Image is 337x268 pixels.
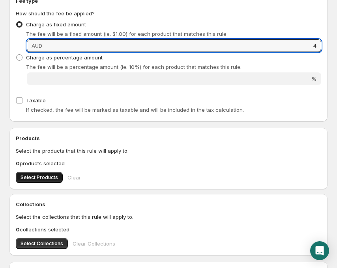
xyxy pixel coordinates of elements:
[16,213,321,221] p: Select the collections that this rule will apply to.
[16,147,321,155] p: Select the products that this rule will apply to.
[26,107,244,113] span: If checked, the fee will be marked as taxable and will be included in the tax calculation.
[16,225,321,233] p: collections selected
[26,54,103,61] span: Charge as percentage amount
[16,159,321,167] p: products selected
[16,226,20,233] b: 0
[16,200,321,208] h2: Collections
[16,134,321,142] h2: Products
[310,241,329,260] div: Open Intercom Messenger
[32,43,42,49] span: AUD
[26,63,321,71] p: The fee will be a percentage amount (ie. 10%) for each product that matches this rule.
[16,172,63,183] button: Select Products
[16,238,68,249] button: Select Collections
[26,21,86,28] span: Charge as fixed amount
[26,97,46,104] span: Taxable
[16,10,95,17] span: How should the fee be applied?
[311,76,316,82] span: %
[21,174,58,181] span: Select Products
[26,31,228,37] span: The fee will be a fixed amount (ie. $1.00) for each product that matches this rule.
[16,160,20,166] b: 0
[21,240,63,247] span: Select Collections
